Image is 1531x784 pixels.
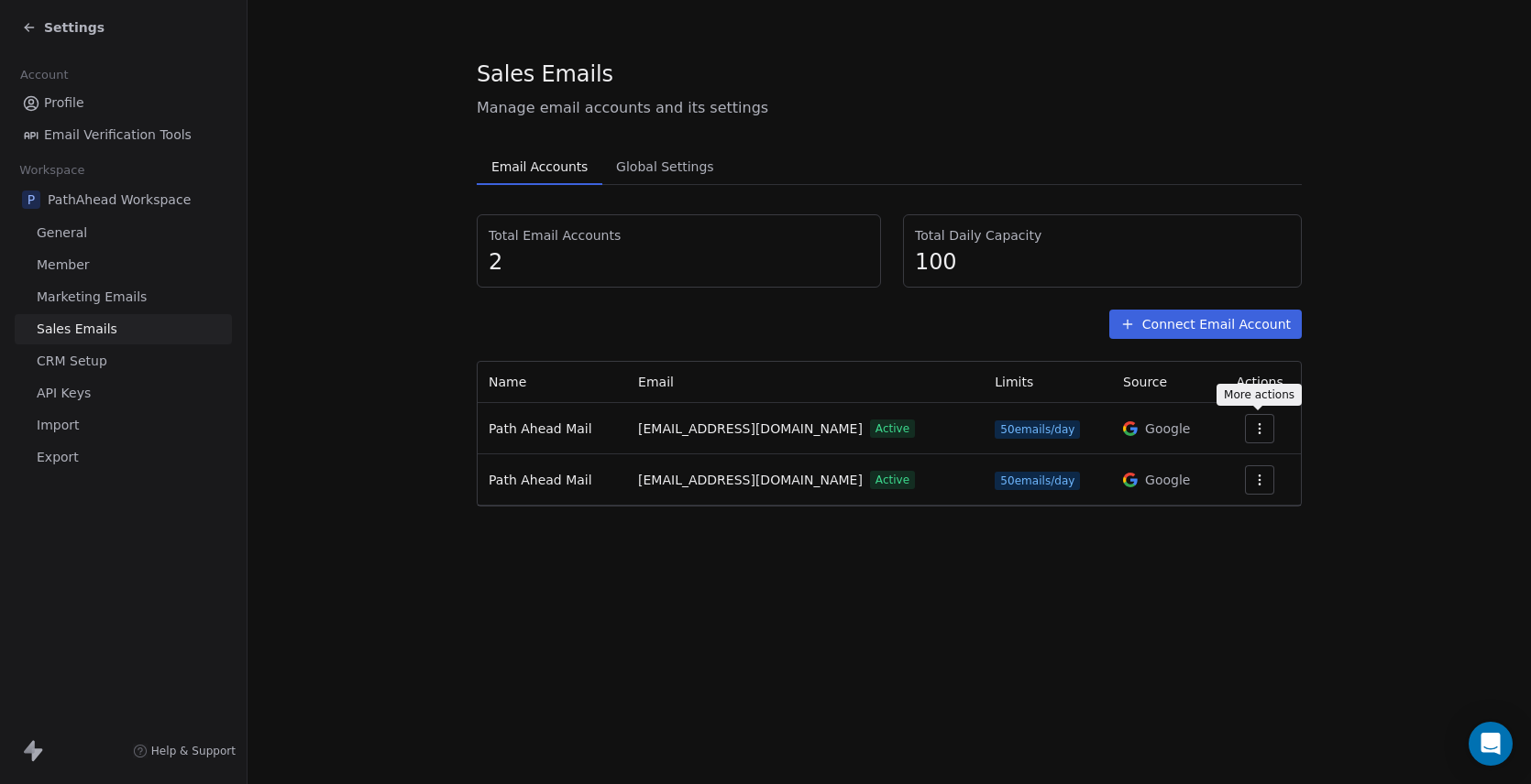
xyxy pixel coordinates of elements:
span: 50 emails/day [995,472,1080,490]
span: Import [37,416,79,435]
span: Email Verification Tools [44,125,192,145]
span: Source [1123,375,1167,389]
a: CRM Setup [15,346,232,376]
span: General [37,223,87,243]
a: Sales Emails [15,314,232,344]
span: Help & Support [151,744,236,758]
span: Active [870,471,915,489]
span: Marketing Emails [37,288,147,307]
span: Actions [1237,375,1283,389]
a: Import [15,410,232,441]
span: Total Daily Capacity [915,226,1290,245]
a: Settings [22,18,105,37]
span: 100 [915,248,1290,276]
button: Connect Email Account [1109,310,1302,339]
span: Total Email Accounts [489,226,869,245]
span: 50 emails/day [995,420,1080,439]
span: Google [1145,419,1190,438]
a: API Keys [15,378,232,408]
span: Email [638,375,674,389]
p: More actions [1224,387,1294,402]
div: Open Intercom Messenger [1469,722,1513,766]
span: Active [870,419,915,438]
span: Manage email accounts and its settings [477,97,1302,119]
a: Email Verification Tools [15,120,232,150]
span: Limits [995,375,1033,389]
span: PathAhead Workspace [48,191,191,209]
span: Email Accounts [484,154,595,180]
a: General [15,218,232,248]
a: Help & Support [133,744,236,758]
a: Profile [15,88,232,118]
span: Google [1145,471,1190,489]
span: Member [37,256,90,275]
span: [EMAIL_ADDRESS][DOMAIN_NAME] [638,471,863,490]
span: Path Ahead Mail [489,473,592,487]
span: Workspace [12,157,93,184]
span: Name [489,375,526,389]
a: Marketing Emails [15,282,232,312]
span: P [22,191,40,209]
span: Sales Emails [477,60,613,88]
span: Settings [44,18,105,37]
a: Export [15,442,232,473]
span: Global Settings [609,154,721,180]
span: CRM Setup [37,352,107,371]
span: Sales Emails [37,320,117,339]
a: Member [15,250,232,280]
span: Export [37,448,79,467]
span: Profile [44,93,84,113]
span: API Keys [37,384,91,403]
span: 2 [489,248,869,276]
span: Account [12,61,76,89]
span: Path Ahead Mail [489,421,592,436]
span: [EMAIL_ADDRESS][DOMAIN_NAME] [638,419,863,439]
